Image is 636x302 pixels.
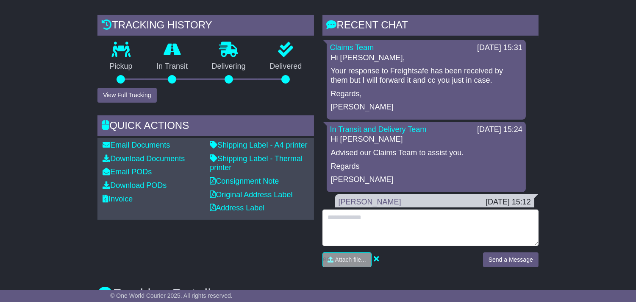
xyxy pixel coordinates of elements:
p: Advised our Claims Team to assist you. [331,148,522,158]
p: Regards [331,162,522,171]
div: Tracking history [97,15,314,38]
button: Send a Message [483,252,539,267]
p: Pickup [97,62,144,71]
p: Your response to Freightsafe has been received by them but I will forward it and cc you just in c... [331,67,522,85]
div: RECENT CHAT [322,15,539,38]
a: Consignment Note [210,177,279,185]
p: [PERSON_NAME] [331,175,522,185]
a: Email PODs [103,168,152,176]
a: Shipping Label - Thermal printer [210,154,303,172]
p: In Transit [144,62,200,71]
div: Hi there, Any update on this pls? What is the missing file or documents? We message you back in e... [339,207,531,234]
p: [PERSON_NAME] [331,103,522,112]
a: Shipping Label - A4 printer [210,141,307,149]
p: Delivering [200,62,258,71]
p: Regards, [331,89,522,99]
a: Original Address Label [210,190,292,199]
p: Hi [PERSON_NAME] [331,135,522,144]
div: Quick Actions [97,115,314,138]
p: Hi [PERSON_NAME], [331,53,522,63]
a: In Transit and Delivery Team [330,125,427,134]
button: View Full Tracking [97,88,156,103]
a: [PERSON_NAME] [339,198,401,206]
a: Download Documents [103,154,185,163]
div: [DATE] 15:12 [486,198,531,207]
a: Address Label [210,204,264,212]
a: Claims Team [330,43,374,52]
a: Download PODs [103,181,167,190]
a: Email Documents [103,141,170,149]
span: © One World Courier 2025. All rights reserved. [110,292,233,299]
a: Invoice [103,195,133,203]
div: [DATE] 15:24 [477,125,522,134]
p: Delivered [258,62,314,71]
div: [DATE] 15:31 [477,43,522,53]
